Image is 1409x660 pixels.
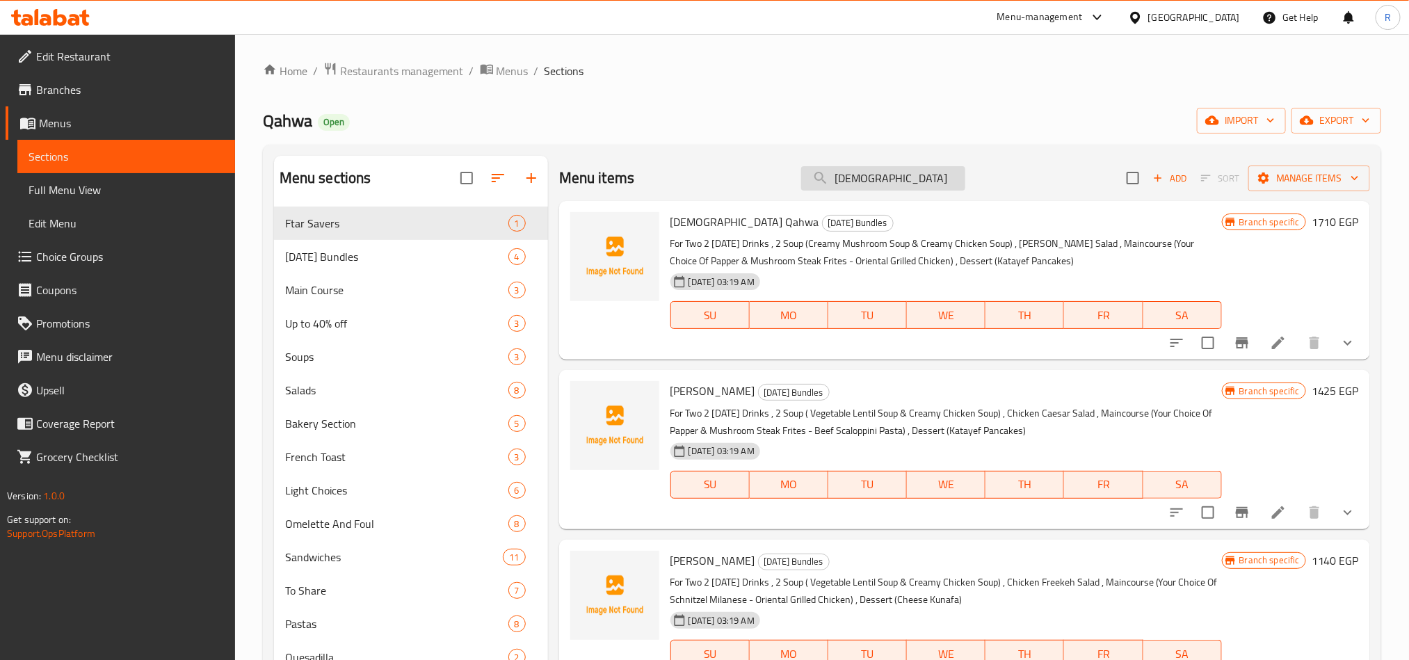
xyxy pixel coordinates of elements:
span: [DATE] 03:19 AM [683,275,760,289]
span: [PERSON_NAME] [670,380,755,401]
li: / [313,63,318,79]
div: Pastas8 [274,607,548,641]
a: Support.OpsPlatform [7,524,95,542]
span: Omelette And Foul [285,515,508,532]
div: [DATE] Bundles4 [274,240,548,273]
span: Branch specific [1234,554,1305,567]
span: Light Choices [285,482,508,499]
img: Layali Qahwa [570,381,659,470]
button: delete [1298,326,1331,360]
span: Restaurants management [340,63,464,79]
span: Grocery Checklist [36,449,224,465]
button: TU [828,471,907,499]
span: 1 [509,217,525,230]
span: Select to update [1193,328,1223,357]
div: Bakery Section5 [274,407,548,440]
h2: Menu sections [280,168,371,188]
a: Choice Groups [6,240,235,273]
span: SU [677,305,744,325]
span: 1.0.0 [43,487,65,505]
div: To Share7 [274,574,548,607]
span: 3 [509,317,525,330]
div: items [503,549,525,565]
div: items [508,382,526,399]
input: search [801,166,965,191]
span: Full Menu View [29,182,224,198]
div: items [508,348,526,365]
div: French Toast3 [274,440,548,474]
span: Promotions [36,315,224,332]
span: SU [677,474,744,494]
span: Menus [497,63,529,79]
button: Branch-specific-item [1225,496,1259,529]
a: Grocery Checklist [6,440,235,474]
span: Select section first [1192,168,1248,189]
span: export [1303,112,1370,129]
svg: Show Choices [1339,335,1356,351]
p: For Two 2 [DATE] Drinks , 2 Soup ( Vegetable Lentil Soup & Creamy Chicken Soup) , Chicken Freekeh... [670,574,1222,609]
a: Edit menu item [1270,504,1287,521]
span: Branch specific [1234,216,1305,229]
div: items [508,415,526,432]
div: Main Course3 [274,273,548,307]
a: Menus [6,106,235,140]
span: Sections [545,63,584,79]
div: Up to 40% off3 [274,307,548,340]
button: export [1291,108,1381,134]
span: 4 [509,250,525,264]
span: Open [318,116,350,128]
li: / [534,63,539,79]
span: Sandwiches [285,549,504,565]
span: 3 [509,451,525,464]
button: Branch-specific-item [1225,326,1259,360]
div: items [508,615,526,632]
span: Select section [1118,163,1148,193]
span: Choice Groups [36,248,224,265]
span: 6 [509,484,525,497]
h6: 1710 EGP [1312,212,1359,232]
button: TH [985,301,1064,329]
button: Add [1148,168,1192,189]
span: 8 [509,384,525,397]
span: [DATE] 03:19 AM [683,614,760,627]
button: WE [907,471,985,499]
span: To Share [285,582,508,599]
button: FR [1064,301,1143,329]
button: Add section [515,161,548,195]
span: Select all sections [452,163,481,193]
div: items [508,482,526,499]
div: Salads [285,382,508,399]
span: FR [1070,305,1137,325]
div: Light Choices6 [274,474,548,507]
a: Home [263,63,307,79]
span: Add item [1148,168,1192,189]
span: Edit Menu [29,215,224,232]
span: Branches [36,81,224,98]
div: Bakery Section [285,415,508,432]
button: Manage items [1248,166,1370,191]
a: Coverage Report [6,407,235,440]
a: Coupons [6,273,235,307]
div: items [508,282,526,298]
nav: breadcrumb [263,62,1381,80]
div: Soups3 [274,340,548,373]
span: Manage items [1259,170,1359,187]
span: TU [834,305,901,325]
div: items [508,515,526,532]
span: Soups [285,348,508,365]
div: Ramadan Bundles [758,384,830,401]
span: TH [991,474,1058,494]
h2: Menu items [559,168,635,188]
button: show more [1331,496,1364,529]
span: [DEMOGRAPHIC_DATA] Qahwa [670,211,819,232]
div: Sandwiches11 [274,540,548,574]
button: SU [670,471,750,499]
span: Ftar Savers [285,215,508,232]
p: For Two 2 [DATE] Drinks , 2 Soup ( Vegetable Lentil Soup & Creamy Chicken Soup) , Chicken Caesar ... [670,405,1222,440]
div: French Toast [285,449,508,465]
span: import [1208,112,1275,129]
